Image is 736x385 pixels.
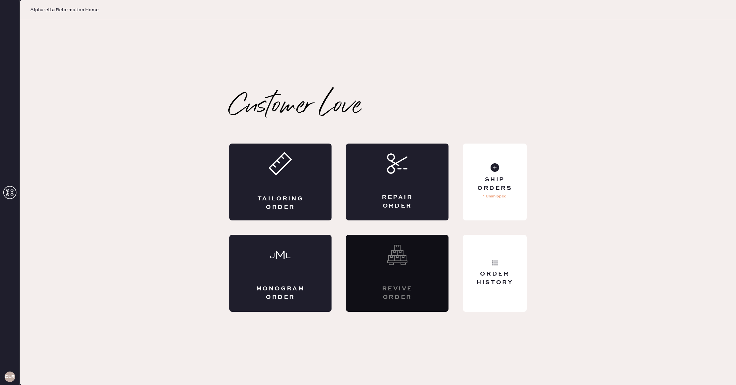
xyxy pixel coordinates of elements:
[372,193,422,210] div: Repair Order
[256,195,306,211] div: Tailoring Order
[30,7,99,13] span: Alpharetta Reformation Home
[468,270,521,286] div: Order History
[626,296,734,384] iframe: Front Chat
[229,94,361,120] h2: Customer Love
[5,374,15,379] h3: CLR
[372,285,422,301] div: Revive order
[483,192,507,200] p: 1 Unshipped
[468,176,521,192] div: Ship Orders
[346,235,448,312] div: Interested? Contact us at care@hemster.co
[256,285,306,301] div: Monogram Order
